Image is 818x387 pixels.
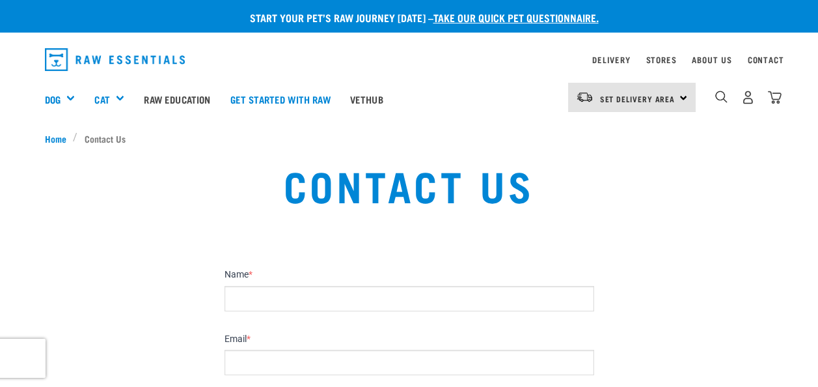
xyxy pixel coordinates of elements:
a: Vethub [340,73,393,125]
a: Contact [748,57,784,62]
img: home-icon-1@2x.png [715,91,728,103]
img: van-moving.png [576,91,593,103]
a: Get started with Raw [221,73,340,125]
label: Email [225,334,594,345]
a: Dog [45,92,61,107]
a: Home [45,132,74,145]
a: About Us [692,57,731,62]
a: take our quick pet questionnaire. [433,14,599,20]
nav: dropdown navigation [34,43,784,76]
h1: Contact Us [160,161,659,208]
img: Raw Essentials Logo [45,48,185,71]
img: user.png [741,91,755,104]
a: Cat [94,92,109,107]
a: Stores [646,57,677,62]
span: Home [45,132,66,145]
span: Set Delivery Area [600,96,675,101]
a: Delivery [592,57,630,62]
nav: breadcrumbs [45,132,774,145]
a: Raw Education [134,73,220,125]
img: home-icon@2x.png [768,91,782,104]
label: Name [225,269,594,281]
